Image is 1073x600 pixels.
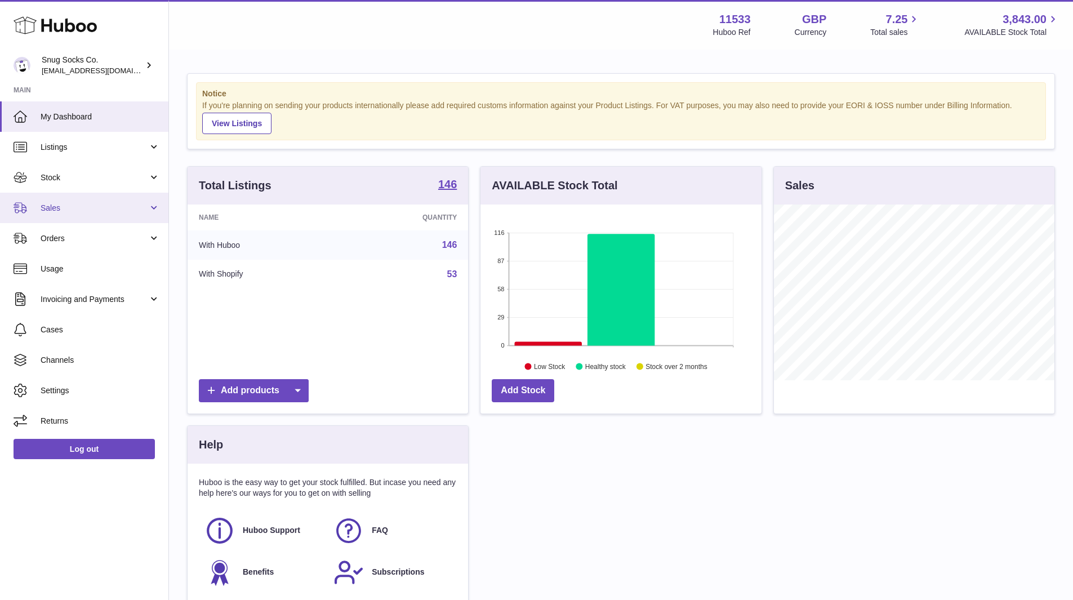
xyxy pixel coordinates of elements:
span: My Dashboard [41,112,160,122]
span: 3,843.00 [1003,12,1047,27]
text: 29 [498,314,505,321]
div: Huboo Ref [713,27,751,38]
a: 146 [442,240,457,250]
img: info@snugsocks.co.uk [14,57,30,74]
a: 7.25 Total sales [870,12,920,38]
strong: Notice [202,88,1040,99]
span: Total sales [870,27,920,38]
div: Snug Socks Co. [42,55,143,76]
span: Sales [41,203,148,214]
span: Huboo Support [243,525,300,536]
span: Invoicing and Payments [41,294,148,305]
a: 53 [447,269,457,279]
h3: Total Listings [199,178,271,193]
span: 7.25 [886,12,908,27]
span: AVAILABLE Stock Total [964,27,1059,38]
div: Currency [795,27,827,38]
h3: Sales [785,178,814,193]
text: Healthy stock [585,362,626,370]
th: Name [188,205,339,230]
a: FAQ [333,515,451,546]
span: Orders [41,233,148,244]
text: Low Stock [534,362,566,370]
h3: Help [199,437,223,452]
text: 58 [498,286,505,292]
a: Add products [199,379,309,402]
a: Subscriptions [333,557,451,588]
a: Log out [14,439,155,459]
p: Huboo is the easy way to get your stock fulfilled. But incase you need any help here's our ways f... [199,477,457,499]
text: 116 [494,229,504,236]
span: Settings [41,385,160,396]
td: With Shopify [188,260,339,289]
span: Stock [41,172,148,183]
a: View Listings [202,113,271,134]
span: FAQ [372,525,388,536]
text: 0 [501,342,505,349]
span: Usage [41,264,160,274]
div: If you're planning on sending your products internationally please add required customs informati... [202,100,1040,134]
strong: GBP [802,12,826,27]
span: Cases [41,325,160,335]
a: 146 [438,179,457,192]
span: Channels [41,355,160,366]
span: Returns [41,416,160,426]
span: Subscriptions [372,567,424,577]
a: Benefits [204,557,322,588]
strong: 146 [438,179,457,190]
a: 3,843.00 AVAILABLE Stock Total [964,12,1059,38]
text: 87 [498,257,505,264]
text: Stock over 2 months [646,362,707,370]
a: Huboo Support [204,515,322,546]
strong: 11533 [719,12,751,27]
h3: AVAILABLE Stock Total [492,178,617,193]
td: With Huboo [188,230,339,260]
th: Quantity [339,205,469,230]
span: Listings [41,142,148,153]
a: Add Stock [492,379,554,402]
span: Benefits [243,567,274,577]
span: [EMAIL_ADDRESS][DOMAIN_NAME] [42,66,166,75]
